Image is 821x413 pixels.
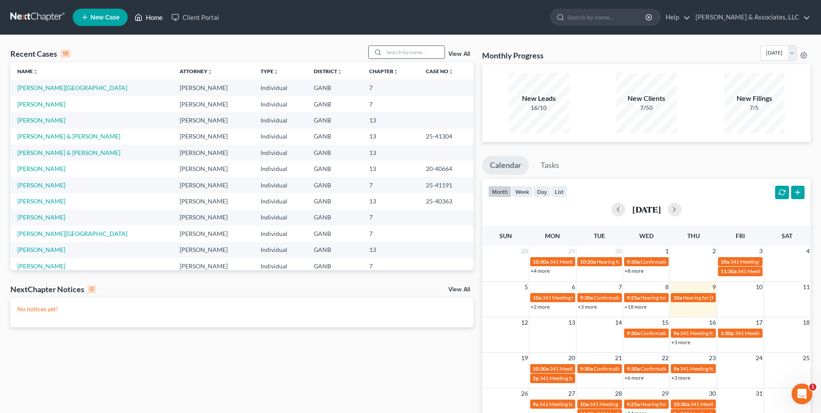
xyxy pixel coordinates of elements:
span: 5 [524,282,529,292]
i: unfold_more [448,69,454,74]
td: 13 [362,145,419,161]
span: 10:20a [580,258,596,265]
a: [PERSON_NAME] [17,246,65,253]
span: 341 Meeting for [PERSON_NAME] & [PERSON_NAME] [680,365,804,372]
a: Tasks [533,156,567,175]
td: 25-41191 [419,177,473,193]
a: Districtunfold_more [314,68,342,74]
span: Hearing for [PERSON_NAME] [641,401,708,407]
span: 10:30a [533,365,549,372]
td: [PERSON_NAME] [173,145,254,161]
span: 19 [520,353,529,363]
span: 10:30a [673,401,689,407]
button: week [512,186,533,197]
td: [PERSON_NAME] [173,112,254,128]
a: Chapterunfold_more [369,68,399,74]
span: 341 Meeting for [PERSON_NAME] [730,258,808,265]
td: Individual [254,193,307,209]
span: 9:30a [580,365,593,372]
td: 7 [362,177,419,193]
span: 9:25a [627,401,640,407]
td: [PERSON_NAME] [173,129,254,145]
span: 2p [533,375,539,381]
span: 23 [708,353,717,363]
span: 10:30a [533,258,549,265]
span: Tue [594,232,605,239]
a: [PERSON_NAME][GEOGRAPHIC_DATA] [17,84,127,91]
div: New Filings [724,94,785,103]
a: [PERSON_NAME][GEOGRAPHIC_DATA] [17,230,127,237]
td: GANB [307,112,362,128]
td: [PERSON_NAME] [173,80,254,96]
input: Search by name... [384,46,444,58]
span: 30 [614,246,623,256]
div: 7/50 [616,103,677,112]
td: 7 [362,210,419,226]
span: 341 Meeting for [PERSON_NAME] [735,330,813,336]
a: [PERSON_NAME] [17,181,65,189]
a: [PERSON_NAME] [17,213,65,221]
h2: [DATE] [632,205,661,214]
td: GANB [307,242,362,258]
td: Individual [254,242,307,258]
span: 9a [533,401,538,407]
td: GANB [307,226,362,242]
span: 9a [673,330,679,336]
span: 22 [661,353,670,363]
a: Help [661,10,690,25]
td: Individual [254,112,307,128]
span: 9:30a [627,258,640,265]
a: [PERSON_NAME] [17,262,65,270]
div: Recent Cases [10,48,71,59]
td: [PERSON_NAME] [173,161,254,177]
i: unfold_more [393,69,399,74]
a: +3 more [671,339,690,345]
span: 20 [567,353,576,363]
span: 30 [708,388,717,399]
a: [PERSON_NAME] [17,100,65,108]
span: 341 Meeting for [PERSON_NAME] [550,365,628,372]
span: 9 [712,282,717,292]
span: 18 [802,317,811,328]
a: [PERSON_NAME] & [PERSON_NAME] [17,149,120,156]
a: View All [448,51,470,57]
a: +6 more [625,374,644,381]
span: 15 [661,317,670,328]
td: 25-41304 [419,129,473,145]
td: [PERSON_NAME] [173,96,254,112]
td: GANB [307,96,362,112]
span: 341 Meeting for [PERSON_NAME] [589,401,667,407]
span: 11 [802,282,811,292]
td: 13 [362,161,419,177]
td: [PERSON_NAME] [173,258,254,274]
td: 20-40664 [419,161,473,177]
td: 7 [362,226,419,242]
td: GANB [307,145,362,161]
a: Home [130,10,167,25]
span: 14 [614,317,623,328]
a: View All [448,287,470,293]
span: 341 Meeting for [PERSON_NAME] [542,294,620,301]
a: +4 more [531,268,550,274]
span: 10a [721,258,729,265]
td: 7 [362,96,419,112]
td: GANB [307,177,362,193]
a: [PERSON_NAME] & [PERSON_NAME] [17,132,120,140]
td: 13 [362,129,419,145]
span: New Case [90,14,119,21]
span: 10a [580,401,589,407]
td: 7 [362,80,419,96]
span: 8 [664,282,670,292]
span: Confirmation Hearing for [PERSON_NAME] [594,365,693,372]
span: 25 [802,353,811,363]
td: Individual [254,145,307,161]
a: Client Portal [167,10,223,25]
a: [PERSON_NAME] [17,165,65,172]
span: 1:30p [721,330,734,336]
a: Typeunfold_more [261,68,279,74]
span: 27 [567,388,576,399]
a: +2 more [531,303,550,310]
span: 28 [520,246,529,256]
i: unfold_more [33,69,38,74]
span: 10a [533,294,541,301]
